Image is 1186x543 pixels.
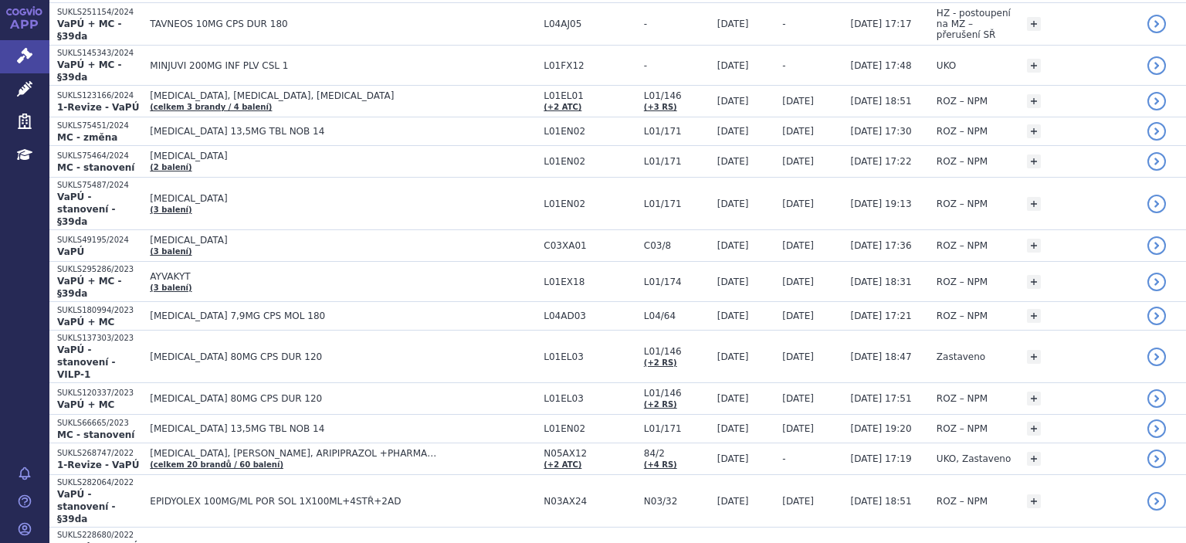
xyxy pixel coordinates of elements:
[57,7,142,18] p: SUKLS251154/2024
[644,103,677,111] a: (+3 RS)
[937,393,988,404] span: ROZ – NPM
[544,311,636,321] span: L04AD03
[644,448,710,459] span: 84/2
[544,199,636,209] span: L01EN02
[782,423,814,434] span: [DATE]
[717,156,749,167] span: [DATE]
[150,311,536,321] span: [MEDICAL_DATA] 7,9MG CPS MOL 180
[782,199,814,209] span: [DATE]
[1147,273,1166,291] a: detail
[1027,124,1041,138] a: +
[1147,389,1166,408] a: detail
[1027,197,1041,211] a: +
[150,351,536,362] span: [MEDICAL_DATA] 80MG CPS DUR 120
[150,460,283,469] a: (celkem 20 brandů / 60 balení)
[57,48,142,59] p: SUKLS145343/2024
[717,199,749,209] span: [DATE]
[544,448,636,459] span: N05AX12
[57,90,142,101] p: SUKLS123166/2024
[851,351,912,362] span: [DATE] 18:47
[57,530,142,541] p: SUKLS228680/2022
[782,19,785,29] span: -
[544,277,636,287] span: L01EX18
[1027,275,1041,289] a: +
[937,156,988,167] span: ROZ – NPM
[57,59,122,83] strong: VaPÚ + MC - §39da
[717,60,749,71] span: [DATE]
[937,8,1011,40] span: HZ - postoupení na MZ – přerušení SŘ
[1147,122,1166,141] a: detail
[544,19,636,29] span: L04AJ05
[150,393,536,404] span: [MEDICAL_DATA] 80MG CPS DUR 120
[57,120,142,131] p: SUKLS75451/2024
[1147,348,1166,366] a: detail
[150,283,191,292] a: (3 balení)
[544,423,636,434] span: L01EN02
[1027,94,1041,108] a: +
[150,151,536,161] span: [MEDICAL_DATA]
[937,423,988,434] span: ROZ – NPM
[717,393,749,404] span: [DATE]
[937,126,988,137] span: ROZ – NPM
[150,205,191,214] a: (3 balení)
[57,19,122,42] strong: VaPÚ + MC - §39da
[851,277,912,287] span: [DATE] 18:31
[937,240,988,251] span: ROZ – NPM
[717,277,749,287] span: [DATE]
[150,247,191,256] a: (3 balení)
[782,156,814,167] span: [DATE]
[57,151,142,161] p: SUKLS75464/2024
[644,60,710,71] span: -
[782,126,814,137] span: [DATE]
[57,132,117,143] strong: MC - změna
[782,393,814,404] span: [DATE]
[544,103,581,111] a: (+2 ATC)
[782,240,814,251] span: [DATE]
[644,90,710,101] span: L01/146
[851,60,912,71] span: [DATE] 17:48
[1147,152,1166,171] a: detail
[150,19,536,29] span: TAVNEOS 10MG CPS DUR 180
[57,162,134,173] strong: MC - stanovení
[1027,154,1041,168] a: +
[851,156,912,167] span: [DATE] 17:22
[1027,239,1041,253] a: +
[150,60,536,71] span: MINJUVI 200MG INF PLV CSL 1
[1027,494,1041,508] a: +
[717,126,749,137] span: [DATE]
[782,60,785,71] span: -
[644,19,710,29] span: -
[57,276,122,299] strong: VaPÚ + MC - §39da
[644,240,710,251] span: C03/8
[57,448,142,459] p: SUKLS268747/2022
[57,305,142,316] p: SUKLS180994/2023
[1147,56,1166,75] a: detail
[544,90,636,101] span: L01EL01
[150,235,536,246] span: [MEDICAL_DATA]
[57,102,139,113] strong: 1-Revize - VaPÚ
[782,351,814,362] span: [DATE]
[57,460,139,470] strong: 1-Revize - VaPÚ
[644,156,710,167] span: L01/171
[150,163,191,171] a: (2 balení)
[57,388,142,399] p: SUKLS120337/2023
[717,496,749,507] span: [DATE]
[150,448,536,459] span: [MEDICAL_DATA], [PERSON_NAME], ARIPIPRAZOL +PHARMA…
[1027,350,1041,364] a: +
[150,126,536,137] span: [MEDICAL_DATA] 13,5MG TBL NOB 14
[717,96,749,107] span: [DATE]
[1147,419,1166,438] a: detail
[937,60,956,71] span: UKO
[644,126,710,137] span: L01/171
[544,393,636,404] span: L01EL03
[851,311,912,321] span: [DATE] 17:21
[57,429,134,440] strong: MC - stanovení
[782,311,814,321] span: [DATE]
[851,496,912,507] span: [DATE] 18:51
[937,311,988,321] span: ROZ – NPM
[1147,15,1166,33] a: detail
[57,344,116,380] strong: VaPÚ - stanovení - VILP-1
[57,235,142,246] p: SUKLS49195/2024
[1147,195,1166,213] a: detail
[57,180,142,191] p: SUKLS75487/2024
